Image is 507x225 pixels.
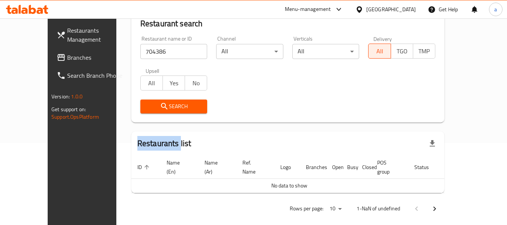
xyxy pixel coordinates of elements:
span: Get support on: [51,104,86,114]
span: Restaurants Management [67,26,126,44]
span: Search Branch Phone [67,71,126,80]
span: Yes [166,78,182,89]
a: Support.OpsPlatform [51,112,99,122]
span: Search [146,102,202,111]
h2: Restaurant search [140,18,435,29]
span: TGO [394,46,410,57]
p: 1-NaN of undefined [357,204,400,213]
span: All [144,78,160,89]
p: Rows per page: [290,204,323,213]
span: ID [137,163,152,172]
span: a [494,5,497,14]
div: Rows per page: [326,203,345,214]
div: All [292,44,360,59]
span: Status [414,163,439,172]
h2: Restaurants list [137,138,191,149]
button: Search [140,100,208,113]
span: Branches [67,53,126,62]
span: All [372,46,388,57]
label: Delivery [373,36,392,41]
span: No [188,78,204,89]
th: Busy [341,156,356,179]
button: No [185,76,207,91]
span: Name (En) [167,158,190,176]
button: All [368,44,391,59]
span: POS group [377,158,399,176]
span: No data to show [271,181,307,190]
button: Yes [162,76,185,91]
a: Search Branch Phone [51,66,132,85]
th: Branches [300,156,326,179]
span: TMP [416,46,432,57]
button: Next page [426,200,444,218]
th: Open [326,156,341,179]
button: All [140,76,163,91]
div: Export file [423,134,441,153]
button: TMP [413,44,435,59]
input: Search for restaurant name or ID.. [140,44,208,59]
button: TGO [391,44,413,59]
span: Name (Ar) [205,158,227,176]
table: enhanced table [131,156,474,193]
span: 1.0.0 [71,92,83,101]
th: Closed [356,156,371,179]
div: [GEOGRAPHIC_DATA] [366,5,416,14]
a: Branches [51,48,132,66]
a: Restaurants Management [51,21,132,48]
div: All [216,44,283,59]
div: Menu-management [285,5,331,14]
span: Version: [51,92,70,101]
th: Logo [274,156,300,179]
label: Upsell [146,68,159,73]
span: Ref. Name [242,158,265,176]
